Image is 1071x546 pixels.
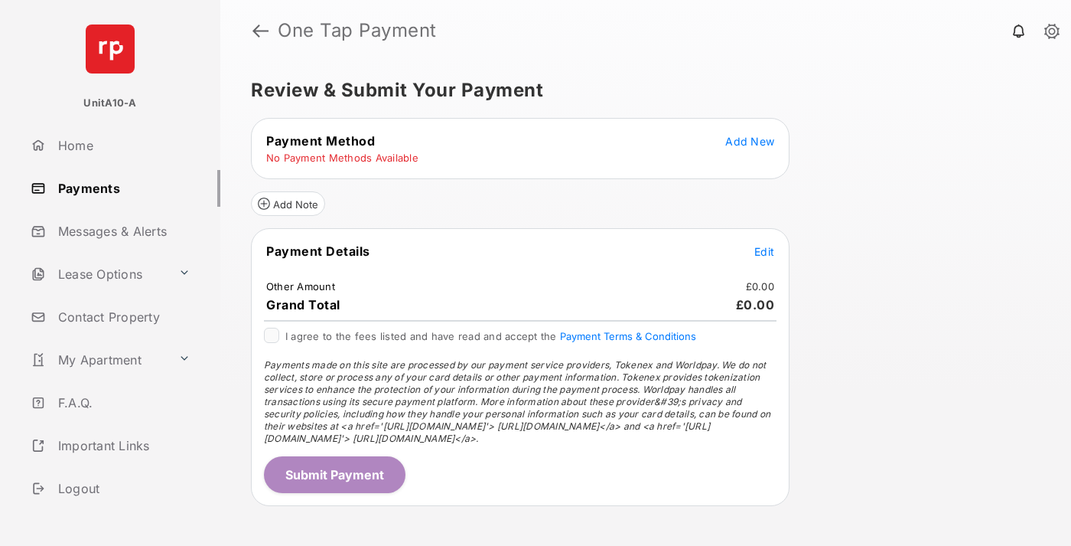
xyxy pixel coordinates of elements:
[265,280,336,293] td: Other Amount
[24,427,197,464] a: Important Links
[251,81,1028,100] h5: Review & Submit Your Payment
[265,151,419,165] td: No Payment Methods Available
[266,297,340,312] span: Grand Total
[725,133,774,149] button: Add New
[560,330,696,342] button: I agree to the fees listed and have read and accept the
[24,213,220,250] a: Messages & Alerts
[24,470,220,507] a: Logout
[754,244,774,259] button: Edit
[264,456,405,493] button: Submit Payment
[745,280,775,293] td: £0.00
[278,21,437,40] strong: One Tap Payment
[266,244,370,259] span: Payment Details
[264,359,770,444] span: Payments made on this site are processed by our payment service providers, Tokenex and Worldpay. ...
[754,245,774,258] span: Edit
[266,133,375,149] span: Payment Method
[24,170,220,207] a: Payments
[24,127,220,164] a: Home
[736,297,775,312] span: £0.00
[285,330,696,342] span: I agree to the fees listed and have read and accept the
[86,25,135,74] img: svg+xml;base64,PHN2ZyB4bWxucz0iaHR0cDovL3d3dy53My5vcmcvMjAwMC9zdmciIHdpZHRoPSI2NCIgaGVpZ2h0PSI2NC...
[24,384,220,421] a: F.A.Q.
[24,299,220,335] a: Contact Property
[24,342,172,378] a: My Apartment
[725,135,774,148] span: Add New
[251,191,325,216] button: Add Note
[83,96,136,111] p: UnitA10-A
[24,256,172,293] a: Lease Options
